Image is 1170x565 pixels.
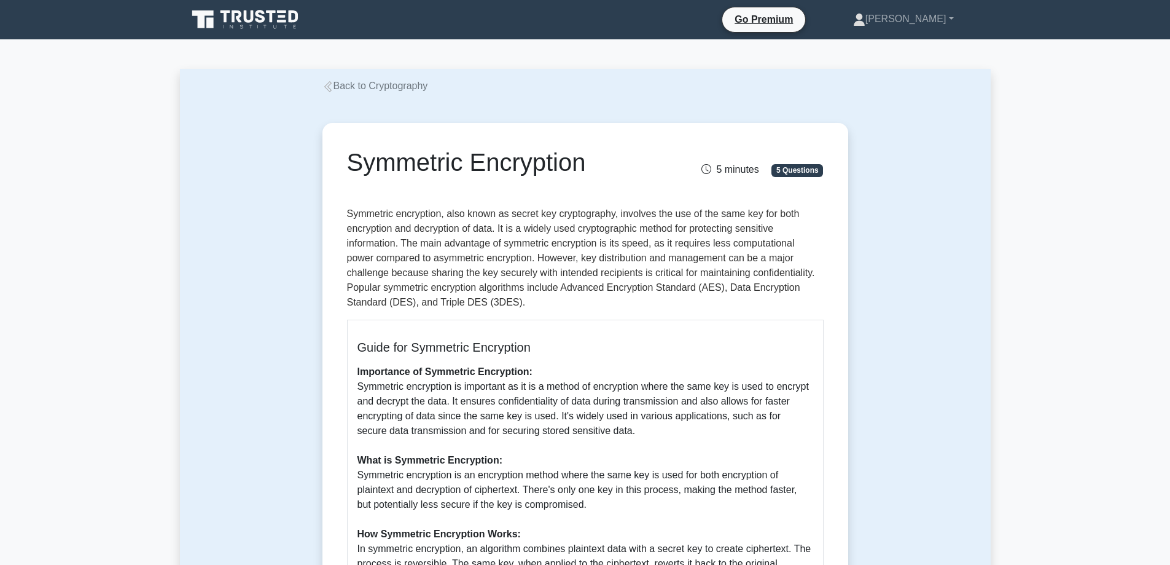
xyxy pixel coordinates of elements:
[357,366,532,377] b: Importance of Symmetric Encryption:
[727,12,800,27] a: Go Premium
[347,148,660,177] h1: Symmetric Encryption
[357,455,503,465] b: What is Symmetric Encryption:
[322,81,428,91] a: Back to Cryptography
[701,164,759,175] span: 5 minutes
[357,340,813,355] h5: Guide for Symmetric Encryption
[347,207,824,310] p: Symmetric encryption, also known as secret key cryptography, involves the use of the same key for...
[771,164,823,176] span: 5 Questions
[357,529,521,539] b: How Symmetric Encryption Works:
[824,7,983,31] a: [PERSON_NAME]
